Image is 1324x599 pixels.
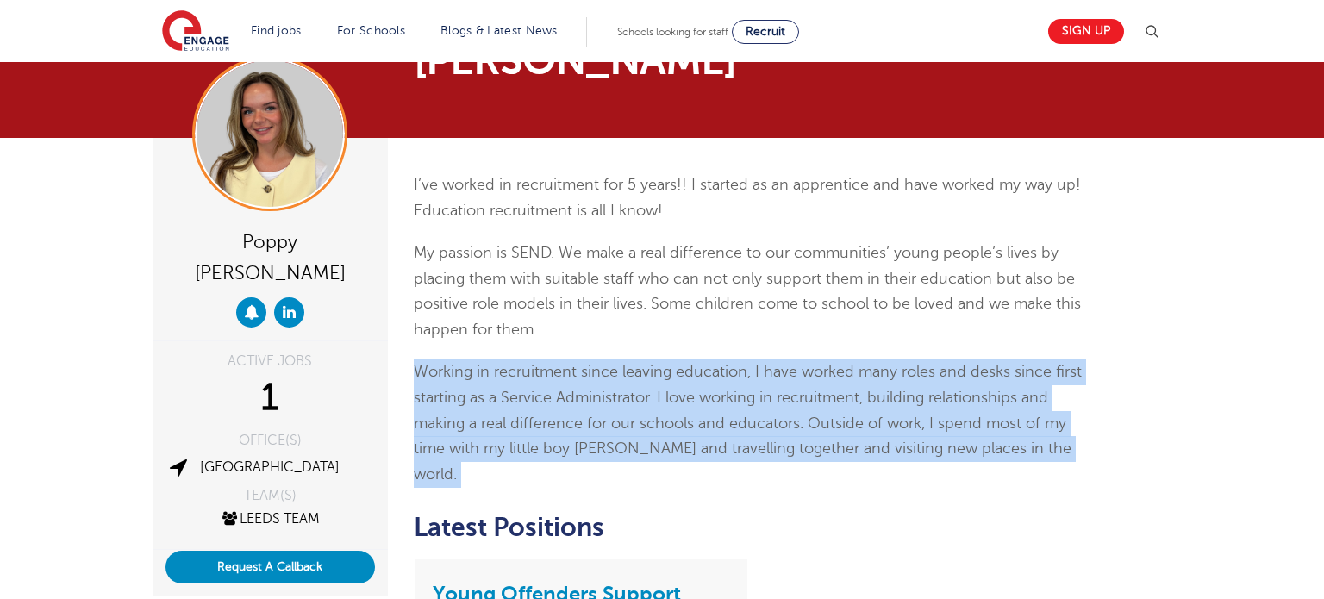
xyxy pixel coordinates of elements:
[200,459,340,475] a: [GEOGRAPHIC_DATA]
[617,26,728,38] span: Schools looking for staff
[337,24,405,37] a: For Schools
[165,354,375,368] div: ACTIVE JOBS
[220,511,320,527] a: Leeds Team
[414,240,1085,342] p: My passion is SEND. We make a real difference to our communities’ young people’s lives by placing...
[165,551,375,583] button: Request A Callback
[162,10,229,53] img: Engage Education
[251,24,302,37] a: Find jobs
[414,513,1085,542] h2: Latest Positions
[1048,19,1124,44] a: Sign up
[165,489,375,502] div: TEAM(S)
[414,176,1081,219] span: I’ve worked in recruitment for 5 years!! I started as an apprentice and have worked my way up! Ed...
[746,25,785,38] span: Recruit
[732,20,799,44] a: Recruit
[165,377,375,420] div: 1
[414,363,1082,482] span: Working in recruitment since leaving education, I have worked many roles and desks since first st...
[165,434,375,447] div: OFFICE(S)
[165,224,375,289] div: Poppy [PERSON_NAME]
[440,24,558,37] a: Blogs & Latest News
